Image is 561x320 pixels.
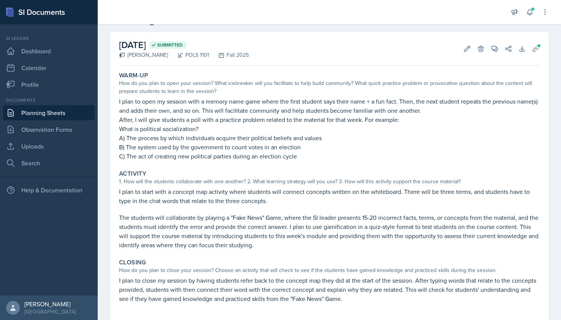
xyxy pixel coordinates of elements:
div: 1. How will the students collaborate with one another? 2. What learning strategy will you use? 3.... [119,178,540,186]
span: Submitted [157,42,183,48]
p: I plan to open my session with a memory name game where the first student says their name + a fun... [119,97,540,115]
a: Planning Sheets [3,105,95,120]
label: Activity [119,170,146,178]
p: I plan to start with a concept map activity where students will connect concepts written on the w... [119,187,540,205]
a: Profile [3,77,95,92]
div: How do you plan to close your session? Choose an activity that will check to see if the students ... [119,266,540,274]
p: After, I will give students a poll with a practice problem related to the material for that week.... [119,115,540,124]
p: B) The system used by the government to count votes in an election [119,142,540,152]
div: POLS 1101 [168,51,209,59]
div: Documents [3,97,95,104]
label: Warm-Up [119,72,148,79]
div: [PERSON_NAME] [24,300,76,308]
div: Si leader [3,35,95,42]
a: Search [3,155,95,171]
p: C) The act of creating new political parties during an election cycle [119,152,540,161]
a: Calendar [3,60,95,75]
div: [PERSON_NAME] [119,51,168,59]
a: Observation Forms [3,122,95,137]
label: Closing [119,259,146,266]
div: Help & Documentation [3,182,95,198]
p: I plan to close my session by having students refer back to the concept map they did at the start... [119,276,540,303]
a: Uploads [3,139,95,154]
p: The students will collaborate by playing a "Fake News" Game, where the SI leader presents 15-20 i... [119,213,540,250]
div: How do you plan to open your session? What icebreaker will you facilitate to help build community... [119,79,540,95]
a: Dashboard [3,43,95,59]
h2: Planning Sheet [110,12,549,26]
p: A) The process by which individuals acquire their political beliefs and values [119,133,540,142]
h2: [DATE] [119,38,249,52]
div: [GEOGRAPHIC_DATA] [24,308,76,315]
p: What is political socialization? [119,124,540,133]
div: Fall 2025 [209,51,249,59]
